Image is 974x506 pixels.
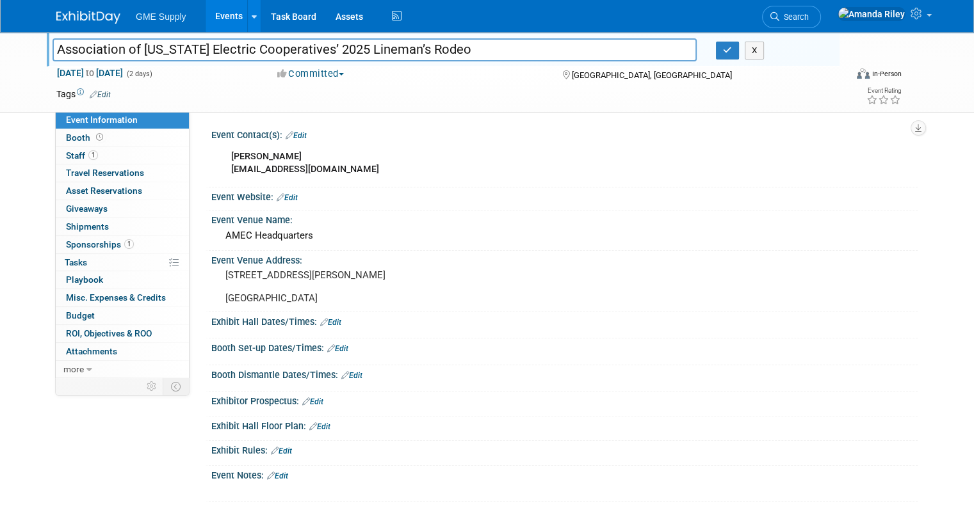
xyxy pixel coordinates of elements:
[124,239,134,249] span: 1
[231,164,379,175] b: [EMAIL_ADDRESS][DOMAIN_NAME]
[779,12,809,22] span: Search
[65,257,87,267] span: Tasks
[63,364,84,374] span: more
[136,12,186,22] span: GME Supply
[66,346,117,356] span: Attachments
[866,88,901,94] div: Event Rating
[745,42,765,59] button: X
[66,150,98,161] span: Staff
[857,68,870,79] img: Format-Inperson.png
[88,150,98,160] span: 1
[56,67,124,79] span: [DATE] [DATE]
[56,88,111,100] td: Tags
[286,131,307,140] a: Edit
[211,338,918,355] div: Booth Set-up Dates/Times:
[56,289,189,306] a: Misc. Expenses & Credits
[327,344,348,353] a: Edit
[66,132,106,143] span: Booth
[56,361,189,378] a: more
[66,168,144,178] span: Travel Reservations
[211,312,918,329] div: Exhibit Hall Dates/Times:
[277,193,298,202] a: Edit
[56,11,120,24] img: ExhibitDay
[56,111,189,129] a: Event Information
[56,325,189,342] a: ROI, Objectives & ROO
[84,68,96,78] span: to
[341,371,362,380] a: Edit
[66,115,138,125] span: Event Information
[221,226,908,246] div: AMEC Headquarters
[309,422,330,431] a: Edit
[56,343,189,360] a: Attachments
[66,239,134,249] span: Sponsorships
[211,466,918,482] div: Event Notes:
[56,236,189,253] a: Sponsorships1
[211,187,918,204] div: Event Website:
[225,269,492,304] pre: [STREET_ADDRESS][PERSON_NAME] [GEOGRAPHIC_DATA]
[838,7,905,21] img: Amanda Riley
[211,416,918,433] div: Exhibit Hall Floor Plan:
[762,6,821,28] a: Search
[66,203,108,214] span: Giveaways
[211,210,918,226] div: Event Venue Name:
[66,328,152,338] span: ROI, Objectives & ROO
[56,307,189,324] a: Budget
[56,182,189,200] a: Asset Reservations
[66,310,95,320] span: Budget
[141,378,163,395] td: Personalize Event Tab Strip
[302,397,323,406] a: Edit
[211,125,918,142] div: Event Contact(s):
[211,391,918,408] div: Exhibitor Prospectus:
[56,200,189,217] a: Giveaways
[572,70,732,80] span: [GEOGRAPHIC_DATA], [GEOGRAPHIC_DATA]
[56,147,189,164] a: Staff1
[56,218,189,235] a: Shipments
[320,318,341,327] a: Edit
[66,221,109,232] span: Shipments
[66,274,103,285] span: Playbook
[267,471,288,480] a: Edit
[211,441,918,457] div: Exhibit Rules:
[231,151,302,162] b: [PERSON_NAME]
[66,292,166,303] span: Misc. Expenses & Credits
[872,69,902,79] div: In-Person
[56,271,189,289] a: Playbook
[211,251,918,267] div: Event Venue Address:
[126,70,152,78] span: (2 days)
[163,378,190,395] td: Toggle Event Tabs
[777,67,902,86] div: Event Format
[90,90,111,99] a: Edit
[211,365,918,382] div: Booth Dismantle Dates/Times:
[56,254,189,271] a: Tasks
[56,129,189,146] a: Booth
[273,67,349,81] button: Committed
[271,447,292,455] a: Edit
[56,164,189,182] a: Travel Reservations
[66,186,142,196] span: Asset Reservations
[93,132,106,142] span: Booth not reserved yet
